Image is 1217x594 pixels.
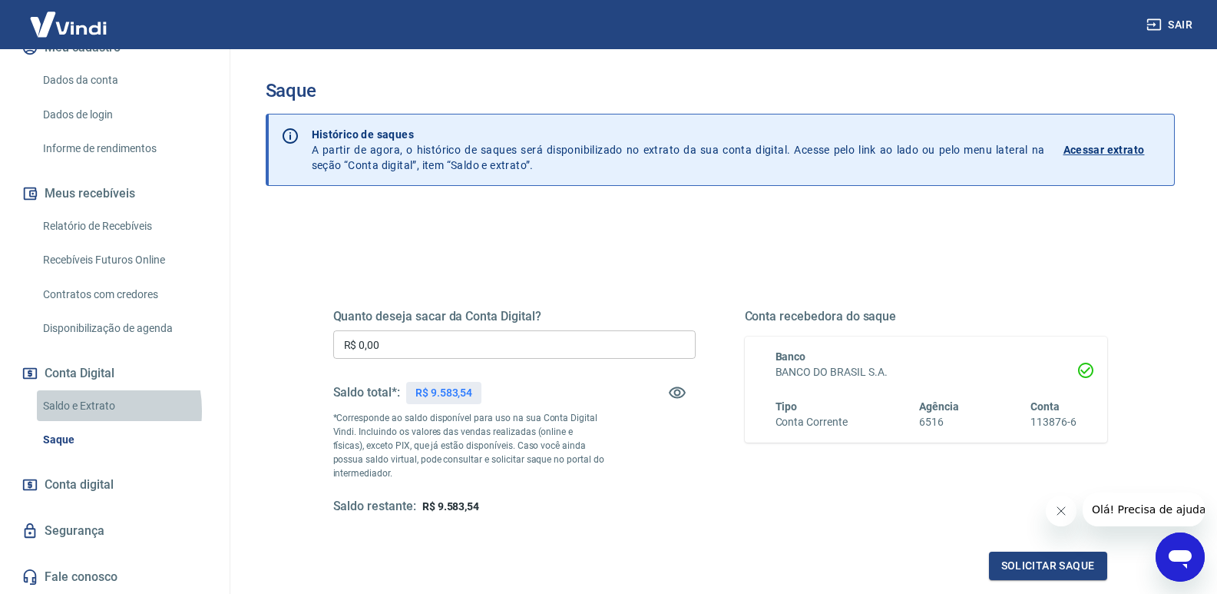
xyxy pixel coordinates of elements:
a: Conta digital [18,468,211,502]
span: Conta digital [45,474,114,496]
a: Relatório de Recebíveis [37,211,211,242]
h5: Quanto deseja sacar da Conta Digital? [333,309,696,324]
a: Segurança [18,514,211,548]
a: Saldo e Extrato [37,390,211,422]
button: Conta Digital [18,357,211,390]
h3: Saque [266,80,1175,101]
a: Dados da conta [37,65,211,96]
a: Acessar extrato [1063,127,1162,173]
a: Saque [37,424,211,456]
button: Solicitar saque [989,552,1107,580]
a: Fale conosco [18,560,211,594]
a: Contratos com credores [37,279,211,310]
a: Recebíveis Futuros Online [37,244,211,276]
p: *Corresponde ao saldo disponível para uso na sua Conta Digital Vindi. Incluindo os valores das ve... [333,411,605,480]
button: Meus recebíveis [18,177,211,211]
p: Histórico de saques [312,127,1045,142]
img: Vindi [18,1,118,48]
iframe: Fechar mensagem [1046,496,1076,526]
p: R$ 9.583,54 [415,385,472,401]
h6: Conta Corrente [776,414,848,430]
a: Dados de login [37,99,211,131]
span: Tipo [776,400,798,413]
h6: 113876-6 [1030,414,1076,430]
button: Sair [1143,11,1199,39]
p: A partir de agora, o histórico de saques será disponibilizado no extrato da sua conta digital. Ac... [312,127,1045,173]
a: Disponibilização de agenda [37,313,211,344]
h5: Saldo restante: [333,499,416,515]
span: Olá! Precisa de ajuda? [9,11,129,23]
h6: BANCO DO BRASIL S.A. [776,364,1076,380]
span: R$ 9.583,54 [422,500,479,513]
iframe: Mensagem da empresa [1083,493,1205,526]
h5: Saldo total*: [333,385,400,400]
span: Banco [776,350,806,363]
span: Conta [1030,400,1060,413]
p: Acessar extrato [1063,142,1145,158]
h5: Conta recebedora do saque [745,309,1107,324]
iframe: Botão para abrir a janela de mensagens [1156,533,1205,582]
span: Agência [919,400,959,413]
h6: 6516 [919,414,959,430]
a: Informe de rendimentos [37,133,211,164]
